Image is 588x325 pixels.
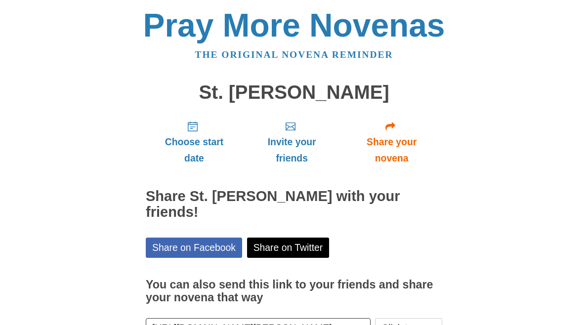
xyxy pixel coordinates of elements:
span: Invite your friends [252,134,331,166]
h1: St. [PERSON_NAME] [146,82,442,103]
a: Share on Twitter [247,238,330,258]
span: Share your novena [351,134,432,166]
span: Choose start date [156,134,233,166]
h2: Share St. [PERSON_NAME] with your friends! [146,189,442,220]
a: Invite your friends [243,113,341,171]
a: Share on Facebook [146,238,242,258]
a: Share your novena [341,113,442,171]
a: The original novena reminder [195,49,393,60]
a: Pray More Novenas [143,7,445,43]
h3: You can also send this link to your friends and share your novena that way [146,279,442,304]
a: Choose start date [146,113,243,171]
